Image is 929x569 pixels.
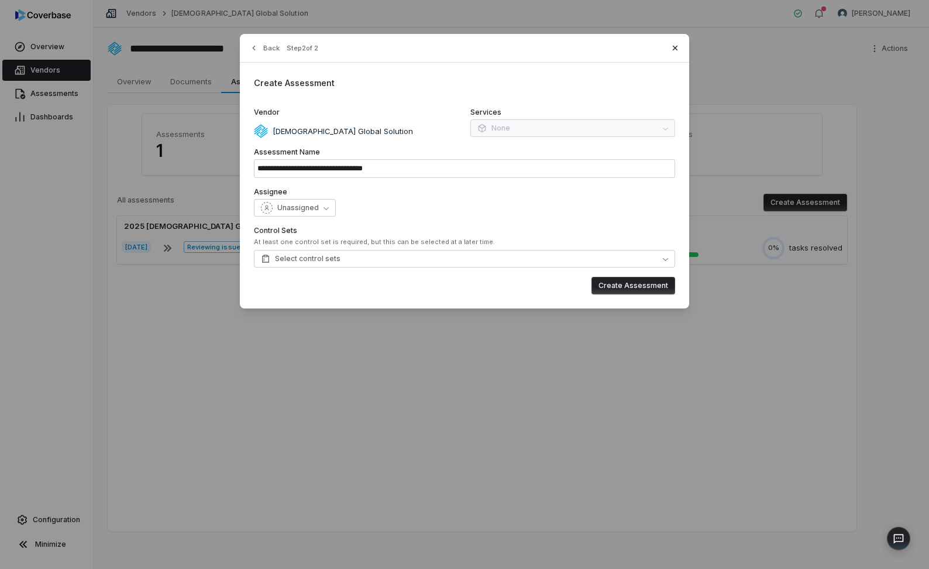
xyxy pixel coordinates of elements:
button: Back [246,37,283,59]
span: Vendor [254,108,280,117]
p: [DEMOGRAPHIC_DATA] Global Solution [268,126,413,138]
button: Create Assessment [591,277,675,294]
span: Create Assessment [254,78,335,88]
label: Assignee [254,187,675,197]
div: At least one control set is required, but this can be selected at a later time. [254,238,675,246]
label: Services [470,108,675,117]
span: Unassigned [277,203,319,212]
span: Select control sets [261,254,340,263]
label: Assessment Name [254,148,675,157]
label: Control Sets [254,226,675,235]
span: Step 2 of 2 [287,44,318,53]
